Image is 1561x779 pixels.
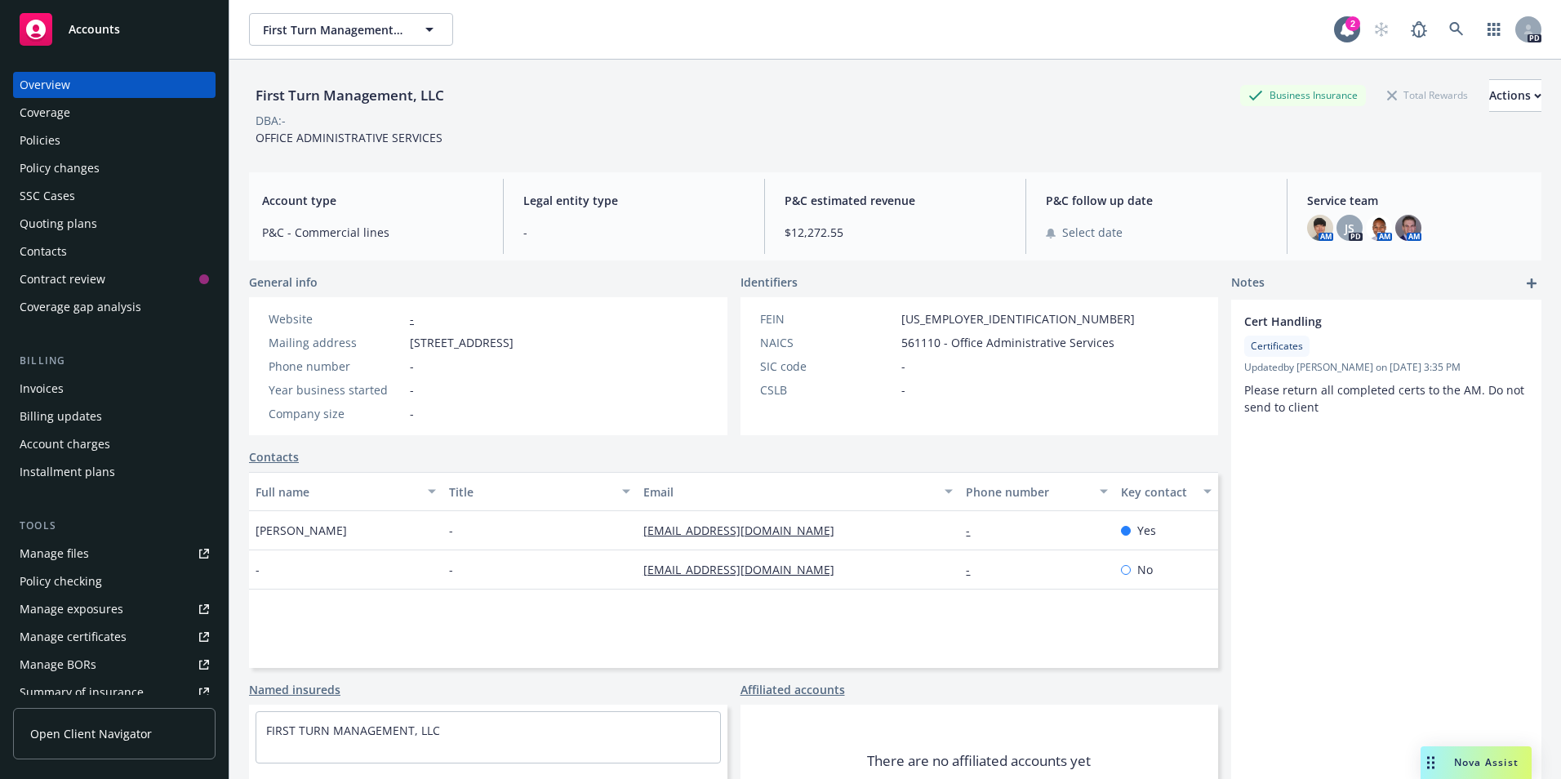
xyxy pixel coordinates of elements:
div: Total Rewards [1379,85,1476,105]
a: Billing updates [13,403,216,430]
div: Coverage gap analysis [20,294,141,320]
span: P&C estimated revenue [785,192,1006,209]
a: FIRST TURN MANAGEMENT, LLC [266,723,440,738]
button: Title [443,472,636,511]
a: Account charges [13,431,216,457]
a: Manage exposures [13,596,216,622]
span: Accounts [69,23,120,36]
div: Summary of insurance [20,679,144,706]
span: Nova Assist [1454,755,1519,769]
a: Affiliated accounts [740,681,845,698]
div: Overview [20,72,70,98]
a: Contacts [249,448,299,465]
a: [EMAIL_ADDRESS][DOMAIN_NAME] [643,562,847,577]
span: - [449,522,453,539]
span: P&C follow up date [1046,192,1267,209]
div: Tools [13,518,216,534]
button: First Turn Management, LLC [249,13,453,46]
a: Contract review [13,266,216,292]
span: First Turn Management, LLC [263,21,404,38]
span: - [523,224,745,241]
div: DBA: - [256,112,286,129]
div: Policy checking [20,568,102,594]
div: Policy changes [20,155,100,181]
a: Quoting plans [13,211,216,237]
button: Email [637,472,960,511]
span: P&C - Commercial lines [262,224,483,241]
a: - [410,311,414,327]
div: Phone number [966,483,1090,501]
span: Account type [262,192,483,209]
div: Account charges [20,431,110,457]
div: Mailing address [269,334,403,351]
div: Manage exposures [20,596,123,622]
div: First Turn Management, LLC [249,85,451,106]
a: Invoices [13,376,216,402]
span: - [256,561,260,578]
div: Cert HandlingCertificatesUpdatedby [PERSON_NAME] on [DATE] 3:35 PMPlease return all completed cer... [1231,300,1541,429]
a: Search [1440,13,1473,46]
span: No [1137,561,1153,578]
div: Drag to move [1421,746,1441,779]
span: Certificates [1251,339,1303,354]
span: Updated by [PERSON_NAME] on [DATE] 3:35 PM [1244,360,1528,375]
div: Manage BORs [20,652,96,678]
button: Key contact [1114,472,1218,511]
div: Business Insurance [1240,85,1366,105]
span: [US_EMPLOYER_IDENTIFICATION_NUMBER] [901,310,1135,327]
div: Manage files [20,541,89,567]
div: Year business started [269,381,403,398]
span: - [410,381,414,398]
a: Manage BORs [13,652,216,678]
a: Manage files [13,541,216,567]
div: SSC Cases [20,183,75,209]
a: SSC Cases [13,183,216,209]
span: Identifiers [740,274,798,291]
div: Manage certificates [20,624,127,650]
div: Installment plans [20,459,115,485]
span: Cert Handling [1244,313,1486,330]
div: CSLB [760,381,895,398]
div: Title [449,483,612,501]
a: Installment plans [13,459,216,485]
a: Summary of insurance [13,679,216,706]
button: Actions [1489,79,1541,112]
div: Contract review [20,266,105,292]
div: Full name [256,483,418,501]
span: Please return all completed certs to the AM. Do not send to client [1244,382,1528,415]
div: Policies [20,127,60,154]
a: [EMAIL_ADDRESS][DOMAIN_NAME] [643,523,847,538]
span: 561110 - Office Administrative Services [901,334,1114,351]
div: Phone number [269,358,403,375]
img: photo [1366,215,1392,241]
span: - [449,561,453,578]
span: General info [249,274,318,291]
a: add [1522,274,1541,293]
span: [STREET_ADDRESS] [410,334,514,351]
img: photo [1395,215,1421,241]
div: NAICS [760,334,895,351]
button: Nova Assist [1421,746,1532,779]
span: There are no affiliated accounts yet [867,751,1091,771]
div: Billing [13,353,216,369]
a: Overview [13,72,216,98]
span: OFFICE ADMINISTRATIVE SERVICES [256,130,443,145]
span: Yes [1137,522,1156,539]
div: 2 [1345,16,1360,31]
img: photo [1307,215,1333,241]
a: - [966,523,983,538]
a: Start snowing [1365,13,1398,46]
div: Coverage [20,100,70,126]
a: Named insureds [249,681,340,698]
a: Coverage gap analysis [13,294,216,320]
button: Full name [249,472,443,511]
div: Billing updates [20,403,102,430]
span: - [410,358,414,375]
a: Contacts [13,238,216,265]
a: Coverage [13,100,216,126]
div: Email [643,483,936,501]
span: - [410,405,414,422]
div: Website [269,310,403,327]
a: Policy changes [13,155,216,181]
